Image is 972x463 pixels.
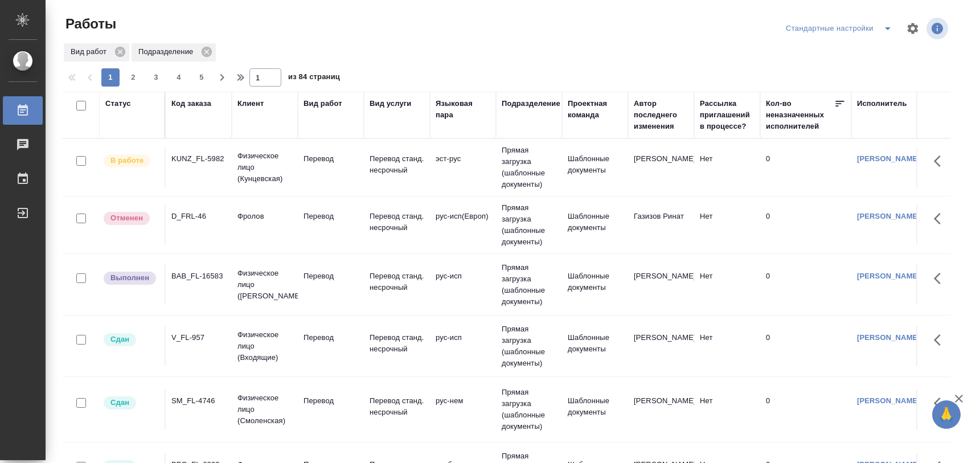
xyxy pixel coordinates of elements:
[102,271,159,286] div: Исполнитель завершил работу
[171,332,226,343] div: V_FL-957
[132,43,216,62] div: Подразделение
[562,265,628,305] td: Шаблонные документы
[766,98,834,132] div: Кол-во неназначенных исполнителей
[237,150,292,185] p: Физическое лицо (Кунцевская)
[171,98,211,109] div: Код заказа
[237,211,292,222] p: Фролов
[857,396,920,405] a: [PERSON_NAME]
[628,326,694,366] td: [PERSON_NAME]
[147,68,165,87] button: 3
[760,265,851,305] td: 0
[192,68,211,87] button: 5
[304,395,358,407] p: Перевод
[927,390,954,417] button: Здесь прячутся важные кнопки
[927,147,954,175] button: Здесь прячутся важные кнопки
[694,265,760,305] td: Нет
[857,272,920,280] a: [PERSON_NAME]
[171,153,226,165] div: KUNZ_FL-5982
[694,147,760,187] td: Нет
[562,390,628,429] td: Шаблонные документы
[436,98,490,121] div: Языковая пара
[170,72,188,83] span: 4
[430,326,496,366] td: рус-исп
[899,15,926,42] span: Настроить таблицу
[937,403,956,427] span: 🙏
[304,98,342,109] div: Вид работ
[628,205,694,245] td: Газизов Ринат
[237,392,292,427] p: Физическое лицо (Смоленская)
[304,153,358,165] p: Перевод
[760,205,851,245] td: 0
[496,139,562,196] td: Прямая загрузка (шаблонные документы)
[71,46,110,58] p: Вид работ
[760,147,851,187] td: 0
[694,390,760,429] td: Нет
[237,329,292,363] p: Физическое лицо (Входящие)
[783,19,899,38] div: split button
[63,15,116,33] span: Работы
[171,211,226,222] div: D_FRL-46
[496,318,562,375] td: Прямая загрузка (шаблонные документы)
[370,153,424,176] p: Перевод станд. несрочный
[496,196,562,253] td: Прямая загрузка (шаблонные документы)
[102,153,159,169] div: Исполнитель выполняет работу
[171,395,226,407] div: SM_FL-4746
[857,212,920,220] a: [PERSON_NAME]
[502,98,560,109] div: Подразделение
[628,147,694,187] td: [PERSON_NAME]
[110,155,143,166] p: В работе
[927,326,954,354] button: Здесь прячутся важные кнопки
[105,98,131,109] div: Статус
[430,390,496,429] td: рус-нем
[237,98,264,109] div: Клиент
[760,390,851,429] td: 0
[192,72,211,83] span: 5
[562,326,628,366] td: Шаблонные документы
[932,400,961,429] button: 🙏
[370,395,424,418] p: Перевод станд. несрочный
[430,147,496,187] td: эст-рус
[110,272,149,284] p: Выполнен
[430,205,496,245] td: рус-исп(Европ)
[760,326,851,366] td: 0
[147,72,165,83] span: 3
[124,72,142,83] span: 2
[694,326,760,366] td: Нет
[102,395,159,411] div: Менеджер проверил работу исполнителя, передает ее на следующий этап
[102,211,159,226] div: Этап отменен, работу выполнять не нужно
[927,265,954,292] button: Здесь прячутся важные кнопки
[110,397,129,408] p: Сдан
[694,205,760,245] td: Нет
[102,332,159,347] div: Менеджер проверил работу исполнителя, передает ее на следующий этап
[110,334,129,345] p: Сдан
[304,211,358,222] p: Перевод
[496,256,562,313] td: Прямая загрузка (шаблонные документы)
[568,98,622,121] div: Проектная команда
[927,205,954,232] button: Здесь прячутся важные кнопки
[304,271,358,282] p: Перевод
[124,68,142,87] button: 2
[857,98,907,109] div: Исполнитель
[628,265,694,305] td: [PERSON_NAME]
[857,154,920,163] a: [PERSON_NAME]
[628,390,694,429] td: [PERSON_NAME]
[171,271,226,282] div: BAB_FL-16583
[170,68,188,87] button: 4
[64,43,129,62] div: Вид работ
[288,70,340,87] span: из 84 страниц
[430,265,496,305] td: рус-исп
[562,205,628,245] td: Шаблонные документы
[634,98,688,132] div: Автор последнего изменения
[370,211,424,233] p: Перевод станд. несрочный
[700,98,754,132] div: Рассылка приглашений в процессе?
[237,268,292,302] p: Физическое лицо ([PERSON_NAME])
[370,332,424,355] p: Перевод станд. несрочный
[138,46,197,58] p: Подразделение
[304,332,358,343] p: Перевод
[926,18,950,39] span: Посмотреть информацию
[562,147,628,187] td: Шаблонные документы
[857,333,920,342] a: [PERSON_NAME]
[110,212,143,224] p: Отменен
[496,381,562,438] td: Прямая загрузка (шаблонные документы)
[370,98,412,109] div: Вид услуги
